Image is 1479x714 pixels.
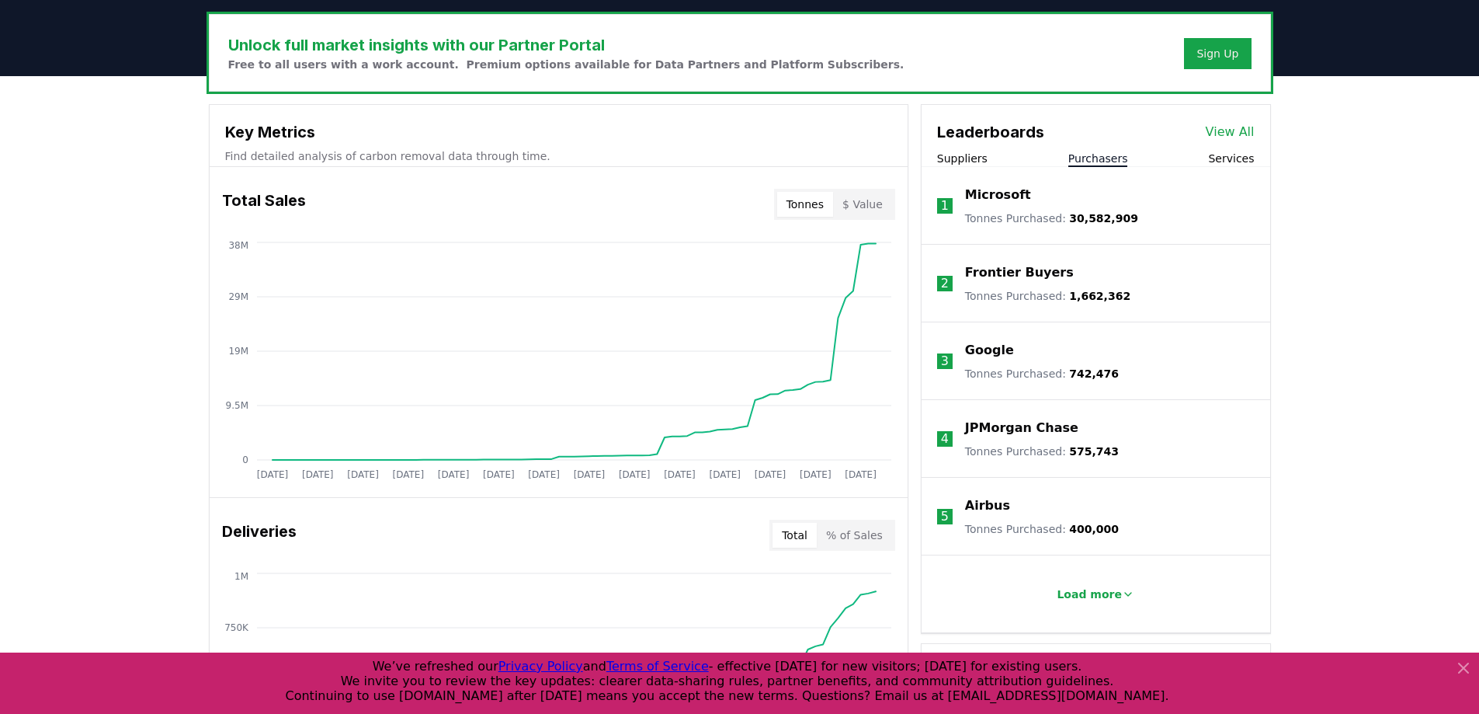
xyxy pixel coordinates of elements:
[1069,290,1130,302] span: 1,662,362
[800,469,832,480] tspan: [DATE]
[392,469,424,480] tspan: [DATE]
[941,274,949,293] p: 2
[965,288,1130,304] p: Tonnes Purchased :
[483,469,515,480] tspan: [DATE]
[845,469,877,480] tspan: [DATE]
[1069,445,1119,458] span: 575,743
[1069,523,1119,535] span: 400,000
[225,400,248,411] tspan: 9.5M
[664,469,696,480] tspan: [DATE]
[754,469,786,480] tspan: [DATE]
[1069,367,1119,380] span: 742,476
[222,520,297,551] h3: Deliveries
[965,419,1078,437] a: JPMorgan Chase
[228,57,904,72] p: Free to all users with a work account. Premium options available for Data Partners and Platform S...
[1206,123,1255,141] a: View All
[777,192,833,217] button: Tonnes
[256,469,288,480] tspan: [DATE]
[937,151,988,166] button: Suppliers
[965,263,1074,282] a: Frontier Buyers
[228,291,248,302] tspan: 29M
[347,469,379,480] tspan: [DATE]
[1044,579,1147,610] button: Load more
[941,430,949,448] p: 4
[1068,151,1128,166] button: Purchasers
[242,455,248,465] tspan: 0
[225,148,892,164] p: Find detailed analysis of carbon removal data through time.
[965,521,1119,537] p: Tonnes Purchased :
[1069,212,1138,225] span: 30,582,909
[1184,38,1251,69] button: Sign Up
[573,469,605,480] tspan: [DATE]
[228,240,248,251] tspan: 38M
[965,186,1031,204] a: Microsoft
[528,469,560,480] tspan: [DATE]
[817,523,892,548] button: % of Sales
[941,507,949,526] p: 5
[1208,151,1254,166] button: Services
[222,189,306,220] h3: Total Sales
[1196,46,1238,61] a: Sign Up
[437,469,469,480] tspan: [DATE]
[224,622,249,633] tspan: 750K
[941,197,949,215] p: 1
[225,120,892,144] h3: Key Metrics
[228,346,248,357] tspan: 19M
[234,571,248,582] tspan: 1M
[965,366,1119,381] p: Tonnes Purchased :
[833,192,892,217] button: $ Value
[228,33,904,57] h3: Unlock full market insights with our Partner Portal
[772,523,817,548] button: Total
[709,469,741,480] tspan: [DATE]
[937,120,1044,144] h3: Leaderboards
[965,496,1010,515] a: Airbus
[965,211,1138,226] p: Tonnes Purchased :
[965,341,1014,360] a: Google
[301,469,333,480] tspan: [DATE]
[618,469,650,480] tspan: [DATE]
[941,352,949,371] p: 3
[965,444,1119,459] p: Tonnes Purchased :
[1057,587,1122,602] p: Load more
